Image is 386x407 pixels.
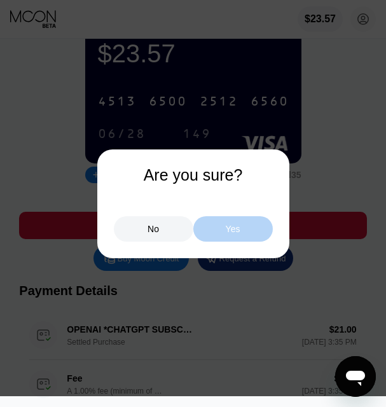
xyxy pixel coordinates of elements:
div: Are you sure? [144,166,243,184]
div: No [114,216,193,242]
div: No [148,223,159,235]
div: Yes [193,216,273,242]
div: Yes [226,223,240,235]
iframe: Button to launch messaging window [335,356,376,397]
